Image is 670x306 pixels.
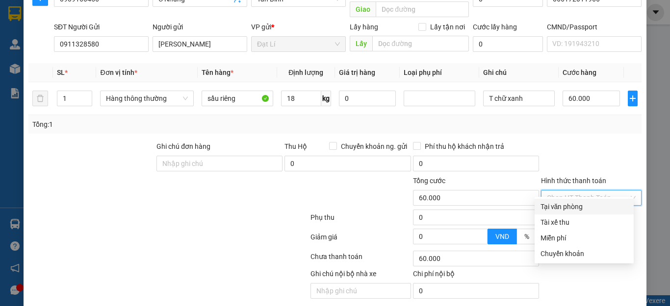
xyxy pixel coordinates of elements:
button: delete [32,91,48,106]
input: Nhập ghi chú [310,283,411,299]
div: Tài xế thu [541,217,628,228]
label: Cước lấy hàng [473,23,517,31]
input: Dọc đường [372,36,469,51]
button: plus [628,91,638,106]
th: Ghi chú [479,63,559,82]
span: Lấy hàng [350,23,378,31]
span: kg [321,91,331,106]
div: Chưa thanh toán [309,251,412,268]
span: Giá trị hàng [339,69,375,76]
span: Chuyển khoản ng. gửi [337,141,411,152]
span: Đạt Lí [257,37,340,51]
div: VP gửi [251,22,346,32]
span: % [524,233,529,240]
span: Thu Hộ [284,142,307,150]
span: Giao [350,1,376,17]
span: Cước hàng [563,69,596,76]
div: Ghi chú nội bộ nhà xe [310,268,411,283]
span: Tổng cước [413,177,445,185]
input: VD: Bàn, Ghế [202,91,273,106]
label: Ghi chú đơn hàng [156,142,210,150]
div: Chi phí nội bộ [413,268,539,283]
div: Miễn phí [541,233,628,243]
div: Người gửi [153,22,247,32]
span: Lấy tận nơi [426,22,469,32]
div: CMND/Passport [547,22,642,32]
input: Cước lấy hàng [473,36,543,52]
div: Phụ thu [309,212,412,229]
div: Chuyển khoản [541,248,628,259]
span: Lấy [350,36,372,51]
span: Định lượng [288,69,323,76]
input: Dọc đường [376,1,469,17]
input: 0 [339,91,396,106]
span: SL [57,69,65,76]
span: Phí thu hộ khách nhận trả [421,141,508,152]
div: SĐT Người Gửi [54,22,149,32]
input: Ghi chú đơn hàng [156,156,283,171]
span: Hàng thông thường [106,91,187,106]
div: Tại văn phòng [541,201,628,212]
span: plus [628,94,637,102]
input: Ghi Chú [483,91,555,106]
label: Hình thức thanh toán [541,177,606,185]
th: Loại phụ phí [400,63,479,82]
span: VND [495,233,509,240]
span: Đơn vị tính [100,69,137,76]
span: Tên hàng [202,69,233,76]
div: Giảm giá [309,232,412,249]
div: Tổng: 1 [32,119,259,130]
